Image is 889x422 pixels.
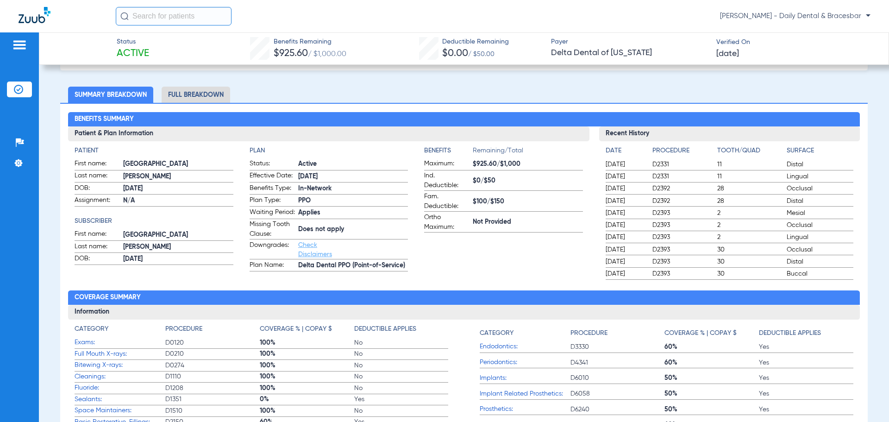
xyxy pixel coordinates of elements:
span: 11 [717,172,783,181]
span: D1208 [165,384,260,393]
app-breakdown-title: Deductible Applies [759,324,853,341]
span: D6010 [570,373,665,383]
h4: Coverage % | Copay $ [664,328,737,338]
app-breakdown-title: Deductible Applies [354,324,449,337]
span: $100/$150 [473,197,582,207]
span: DOB: [75,254,120,265]
span: Distal [787,160,853,169]
span: [DATE] [123,254,233,264]
span: Benefits Remaining [274,37,346,47]
span: [DATE] [606,269,645,278]
span: 30 [717,257,783,266]
h4: Date [606,146,645,156]
span: [PERSON_NAME] [123,172,233,182]
h3: Information [68,305,859,320]
span: D3330 [570,342,665,352]
span: Cleanings: [75,372,165,382]
span: 60% [664,342,759,352]
span: Sealants: [75,395,165,404]
span: Buccal [787,269,853,278]
span: Yes [759,405,853,414]
span: Occlusal [787,220,853,230]
span: Occlusal [787,184,853,193]
span: [DATE] [606,160,645,169]
span: D0210 [165,349,260,359]
span: 100% [260,372,354,381]
span: 30 [717,245,783,254]
span: No [354,361,449,370]
span: Full Mouth X-rays: [75,349,165,359]
span: Payer [551,37,708,47]
span: No [354,349,449,359]
app-breakdown-title: Coverage % | Copay $ [260,324,354,337]
span: First name: [75,229,120,240]
h4: Procedure [165,324,202,334]
span: Does not apply [298,225,408,234]
span: D2331 [652,160,714,169]
span: Implants: [480,373,570,383]
h4: Benefits [424,146,473,156]
span: Applies [298,208,408,218]
span: Delta Dental PPO (Point-of-Service) [298,261,408,271]
li: Full Breakdown [162,87,230,103]
h4: Surface [787,146,853,156]
span: [DATE] [606,184,645,193]
h3: Recent History [599,126,860,141]
span: 60% [664,358,759,367]
span: Plan Type: [250,195,295,207]
span: [GEOGRAPHIC_DATA] [123,159,233,169]
span: Status [117,37,149,47]
app-breakdown-title: Patient [75,146,233,156]
li: Summary Breakdown [68,87,153,103]
span: Space Maintainers: [75,406,165,416]
span: Last name: [75,242,120,253]
span: No [354,372,449,381]
h3: Patient & Plan Information [68,126,589,141]
span: [DATE] [606,208,645,218]
span: First name: [75,159,120,170]
app-breakdown-title: Tooth/Quad [717,146,783,159]
span: D2393 [652,245,714,254]
app-breakdown-title: Benefits [424,146,473,159]
span: Implant Related Prosthetics: [480,389,570,399]
span: Yes [759,342,853,352]
span: D2392 [652,184,714,193]
span: D1510 [165,406,260,416]
span: [DATE] [606,233,645,242]
span: Bitewing X-rays: [75,360,165,370]
span: Effective Date: [250,171,295,182]
h4: Plan [250,146,408,156]
span: 2 [717,208,783,218]
span: 2 [717,220,783,230]
span: No [354,338,449,347]
span: Ind. Deductible: [424,171,470,190]
span: Active [117,47,149,60]
iframe: Chat Widget [843,378,889,422]
span: 100% [260,349,354,359]
span: 0% [260,395,354,404]
app-breakdown-title: Surface [787,146,853,159]
h4: Deductible Applies [759,328,821,338]
span: 11 [717,160,783,169]
img: Search Icon [120,12,129,20]
span: [DATE] [606,196,645,206]
span: $0/$50 [473,176,582,186]
h4: Category [75,324,108,334]
span: [PERSON_NAME] [123,242,233,252]
span: In-Network [298,184,408,194]
span: Mesial [787,208,853,218]
span: D2392 [652,196,714,206]
span: DOB: [75,183,120,195]
span: [DATE] [606,220,645,230]
span: Exams: [75,338,165,347]
app-breakdown-title: Category [75,324,165,337]
span: No [354,406,449,416]
app-breakdown-title: Date [606,146,645,159]
span: Yes [759,358,853,367]
h4: Subscriber [75,216,233,226]
span: D1351 [165,395,260,404]
span: 50% [664,373,759,383]
span: Benefits Type: [250,183,295,195]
